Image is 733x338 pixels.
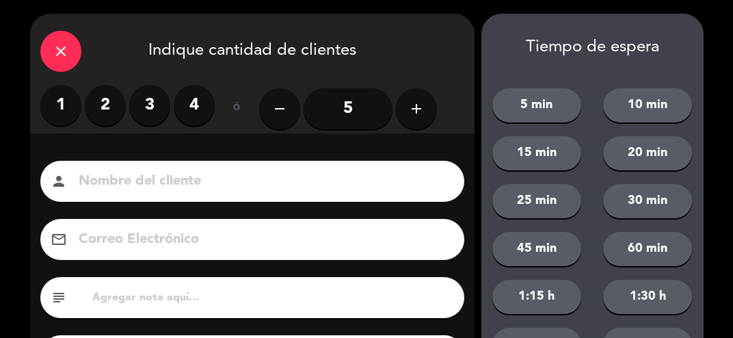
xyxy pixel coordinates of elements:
[603,136,692,170] button: 20 min
[408,101,425,117] i: add
[215,85,259,133] div: ó
[492,136,581,170] button: 15 min
[129,85,170,126] label: 3
[30,14,475,85] div: Indique cantidad de clientes
[492,184,581,218] button: 25 min
[51,173,67,190] i: person
[77,170,447,194] input: Nombre del cliente
[53,43,69,60] i: close
[77,228,447,252] input: Correo Electrónico
[51,289,67,306] i: subject
[492,232,581,266] button: 45 min
[603,280,692,314] button: 1:30 h
[492,88,581,122] button: 5 min
[603,232,692,266] button: 60 min
[91,288,454,307] input: Agregar nota aquí...
[481,38,704,57] div: Tiempo de espera
[492,280,581,314] button: 1:15 h
[51,231,67,248] i: email
[396,88,437,129] button: add
[40,85,81,126] label: 1
[603,184,692,218] button: 30 min
[259,88,300,129] button: remove
[271,101,288,117] i: remove
[85,85,126,126] label: 2
[174,85,215,126] label: 4
[603,88,692,122] button: 10 min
